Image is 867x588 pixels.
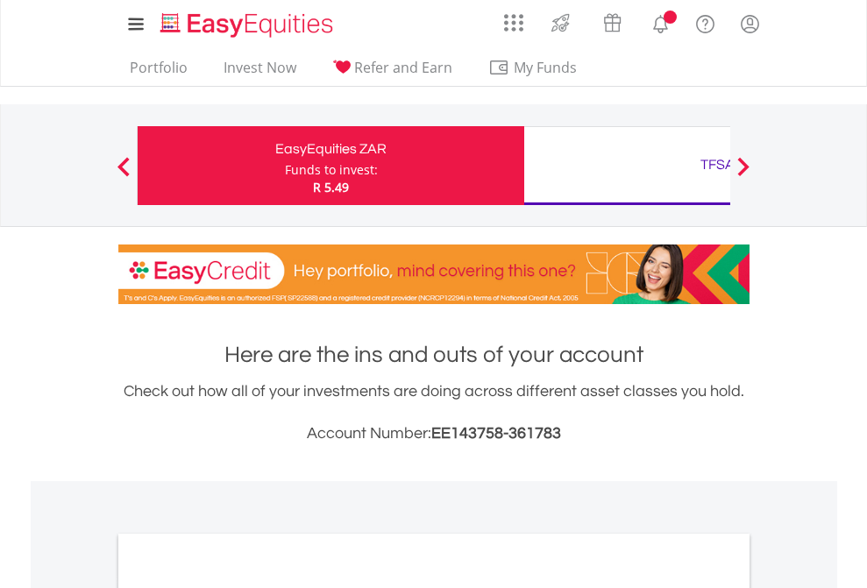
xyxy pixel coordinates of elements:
img: grid-menu-icon.svg [504,13,523,32]
h3: Account Number: [118,422,750,446]
a: AppsGrid [493,4,535,32]
span: R 5.49 [313,179,349,195]
span: Refer and Earn [354,58,452,77]
img: vouchers-v2.svg [598,9,627,37]
img: EasyCredit Promotion Banner [118,244,750,304]
a: Home page [153,4,340,39]
div: Check out how all of your investments are doing across different asset classes you hold. [118,379,750,446]
img: EasyEquities_Logo.png [157,11,340,39]
a: Invest Now [217,59,303,86]
a: Refer and Earn [325,59,459,86]
button: Next [726,166,761,183]
a: My Profile [728,4,772,43]
a: Notifications [638,4,683,39]
a: Portfolio [123,59,195,86]
div: Funds to invest: [285,161,378,179]
h1: Here are the ins and outs of your account [118,339,750,371]
span: EE143758-361783 [431,425,561,442]
span: My Funds [488,56,603,79]
div: EasyEquities ZAR [148,137,514,161]
button: Previous [106,166,141,183]
a: Vouchers [586,4,638,37]
a: FAQ's and Support [683,4,728,39]
img: thrive-v2.svg [546,9,575,37]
